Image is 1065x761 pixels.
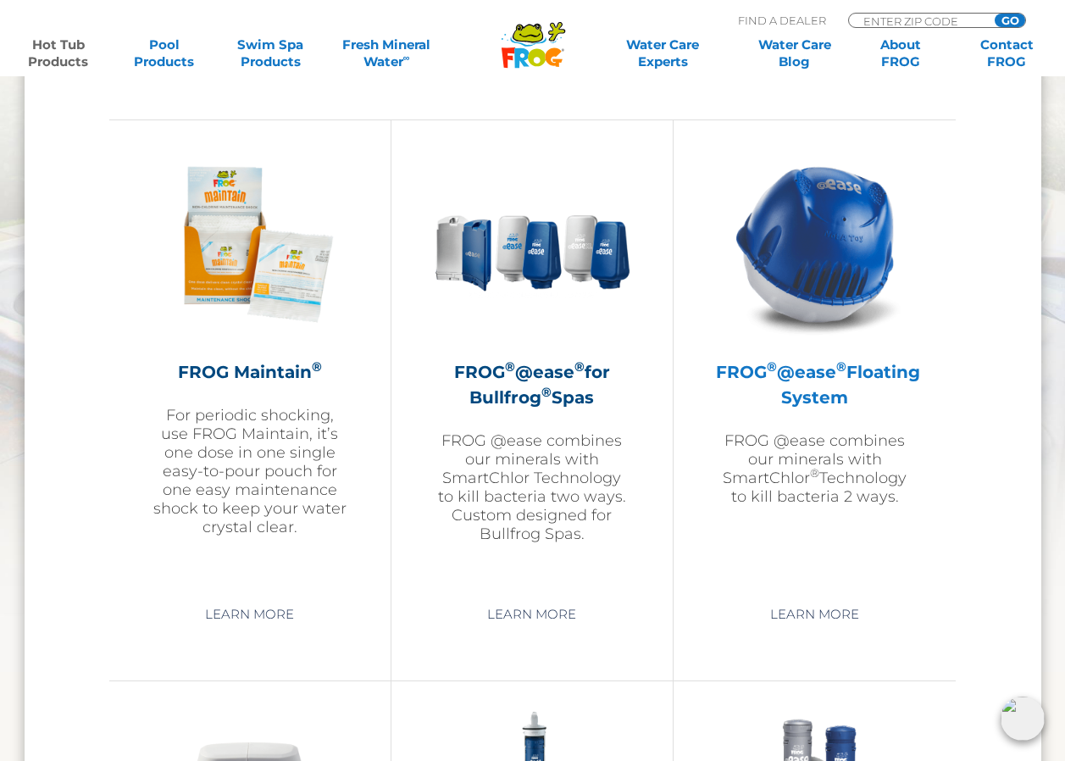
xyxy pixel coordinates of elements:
a: Fresh MineralWater∞ [336,36,439,70]
sup: ® [312,358,322,375]
a: Learn More [468,599,596,630]
img: bullfrog-product-hero-300x300.png [434,146,630,342]
a: PoolProducts [123,36,205,70]
a: FROG Maintain®For periodic shocking, use FROG Maintain, it’s one dose in one single easy-to-pour ... [152,146,348,586]
a: FROG®@ease®for Bullfrog®SpasFROG @ease combines our minerals with SmartChlor Technology to kill b... [434,146,630,586]
p: For periodic shocking, use FROG Maintain, it’s one dose in one single easy-to-pour pouch for one ... [152,406,348,536]
h2: FROG @ease Floating System [716,359,913,410]
sup: ® [767,358,777,375]
img: hot-tub-product-atease-system-300x300.png [717,146,913,342]
a: Learn More [751,599,879,630]
a: ContactFROG [966,36,1048,70]
a: FROG®@ease®Floating SystemFROG @ease combines our minerals with SmartChlor®Technology to kill bac... [716,146,913,586]
sup: ® [810,466,819,480]
a: Learn More [186,599,313,630]
h2: FROG @ease for Bullfrog Spas [434,359,630,410]
a: Water CareExperts [596,36,729,70]
img: Frog_Maintain_Hero-2-v2-300x300.png [152,146,348,342]
sup: ® [836,358,846,375]
sup: ® [574,358,585,375]
a: AboutFROG [859,36,941,70]
sup: ® [505,358,515,375]
sup: ∞ [403,52,410,64]
img: openIcon [1001,697,1045,741]
a: Water CareBlog [753,36,835,70]
h2: FROG Maintain [152,359,348,385]
input: Zip Code Form [862,14,976,28]
a: Swim SpaProducts [229,36,311,70]
p: FROG @ease combines our minerals with SmartChlor Technology to kill bacteria two ways. Custom des... [434,431,630,543]
a: Hot TubProducts [17,36,99,70]
sup: ® [541,384,552,400]
input: GO [995,14,1025,27]
p: Find A Dealer [738,13,826,28]
p: FROG @ease combines our minerals with SmartChlor Technology to kill bacteria 2 ways. [716,431,913,506]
